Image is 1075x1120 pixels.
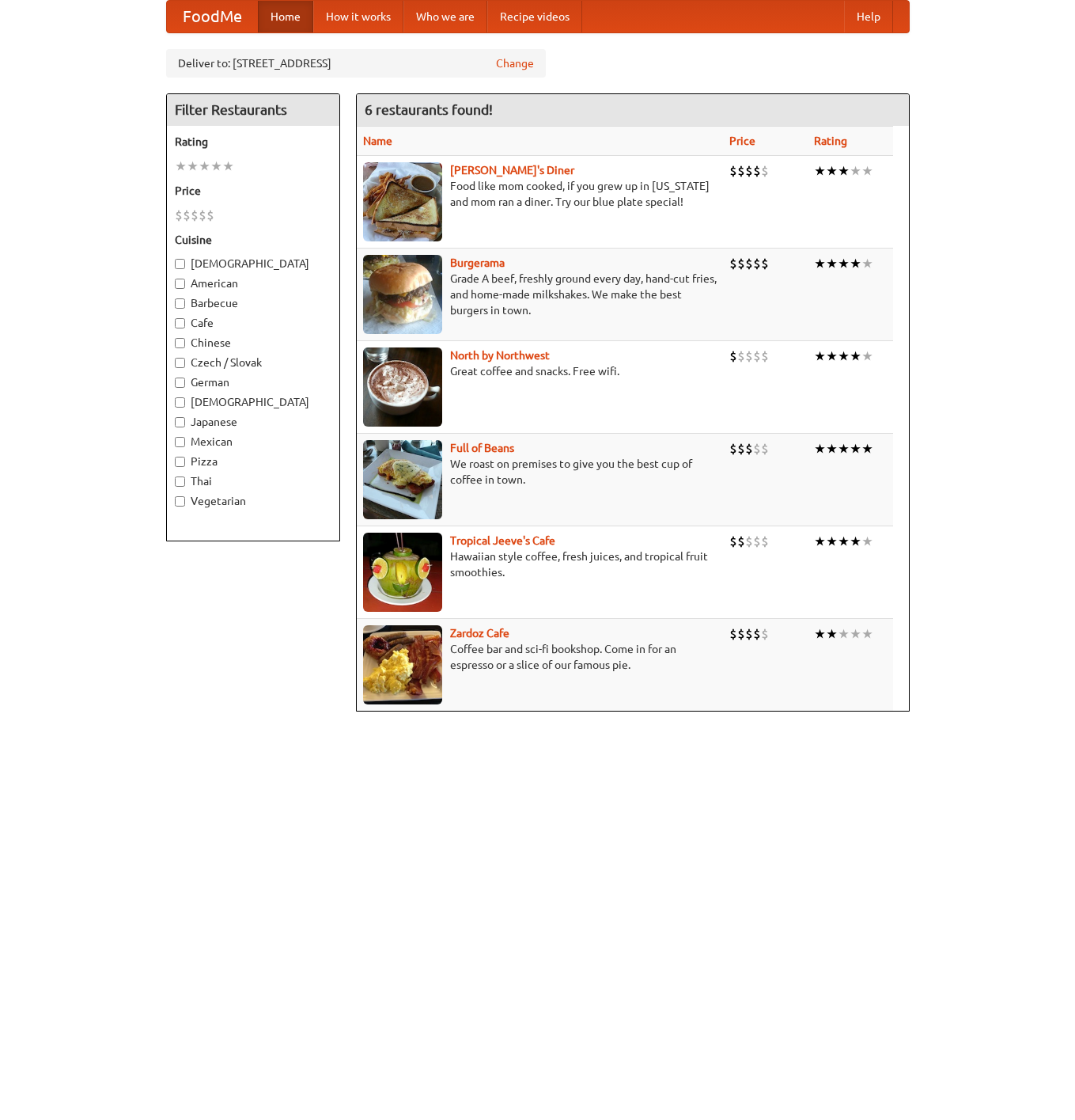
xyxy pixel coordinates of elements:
[753,347,761,365] li: $
[826,162,838,180] li: ★
[183,207,191,224] li: $
[761,255,769,272] li: $
[175,232,331,248] h5: Cuisine
[175,358,185,368] input: Czech / Slovak
[450,164,574,177] a: [PERSON_NAME]'s Diner
[206,207,214,224] li: $
[199,207,206,224] li: $
[737,255,745,272] li: $
[838,255,850,272] li: ★
[175,134,331,150] h5: Rating
[737,533,745,550] li: $
[175,496,185,507] input: Vegetarian
[814,347,826,365] li: ★
[729,625,737,643] li: $
[175,183,331,199] h5: Price
[187,158,199,175] li: ★
[496,55,534,71] a: Change
[826,347,838,365] li: ★
[450,534,555,547] a: Tropical Jeeve's Cafe
[761,625,769,643] li: $
[861,625,873,643] li: ★
[175,259,185,269] input: [DEMOGRAPHIC_DATA]
[838,533,850,550] li: ★
[175,256,331,271] label: [DEMOGRAPHIC_DATA]
[175,397,185,408] input: [DEMOGRAPHIC_DATA]
[450,256,505,269] b: Burgerama
[761,162,769,180] li: $
[175,298,185,309] input: Barbecue
[175,378,185,388] input: German
[175,275,331,291] label: American
[175,473,331,489] label: Thai
[737,440,745,457] li: $
[363,271,717,318] p: Grade A beef, freshly ground every day, hand-cut fries, and home-made milkshakes. We make the bes...
[175,374,331,390] label: German
[745,625,753,643] li: $
[729,533,737,550] li: $
[850,255,861,272] li: ★
[175,437,185,447] input: Mexican
[450,627,509,640] a: Zardoz Cafe
[814,162,826,180] li: ★
[737,625,745,643] li: $
[850,440,861,457] li: ★
[365,102,493,117] ng-pluralize: 6 restaurants found!
[745,255,753,272] li: $
[814,135,847,147] a: Rating
[487,1,582,32] a: Recipe videos
[850,347,861,365] li: ★
[753,162,761,180] li: $
[737,162,745,180] li: $
[838,440,850,457] li: ★
[403,1,487,32] a: Who we are
[222,158,234,175] li: ★
[450,442,514,454] a: Full of Beans
[826,255,838,272] li: ★
[729,440,737,457] li: $
[761,347,769,365] li: $
[814,440,826,457] li: ★
[838,347,850,365] li: ★
[363,135,392,147] a: Name
[363,456,717,488] p: We roast on premises to give you the best cup of coffee in town.
[363,549,717,580] p: Hawaiian style coffee, fresh juices, and tropical fruit smoothies.
[363,178,717,210] p: Food like mom cooked, if you grew up in [US_STATE] and mom ran a diner. Try our blue plate special!
[814,533,826,550] li: ★
[753,440,761,457] li: $
[861,162,873,180] li: ★
[861,347,873,365] li: ★
[745,533,753,550] li: $
[175,476,185,487] input: Thai
[729,135,755,147] a: Price
[175,158,187,175] li: ★
[363,347,442,427] img: north.jpg
[175,434,331,450] label: Mexican
[210,158,222,175] li: ★
[753,533,761,550] li: $
[175,454,331,469] label: Pizza
[167,94,339,126] h4: Filter Restaurants
[175,394,331,410] label: [DEMOGRAPHIC_DATA]
[761,440,769,457] li: $
[363,363,717,379] p: Great coffee and snacks. Free wifi.
[450,349,550,362] a: North by Northwest
[175,207,183,224] li: $
[175,279,185,289] input: American
[175,335,331,351] label: Chinese
[745,440,753,457] li: $
[166,49,546,78] div: Deliver to: [STREET_ADDRESS]
[753,625,761,643] li: $
[363,440,442,519] img: beans.jpg
[175,417,185,427] input: Japanese
[861,440,873,457] li: ★
[175,295,331,311] label: Barbecue
[826,440,838,457] li: ★
[363,625,442,704] img: zardoz.jpg
[175,355,331,370] label: Czech / Slovak
[844,1,893,32] a: Help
